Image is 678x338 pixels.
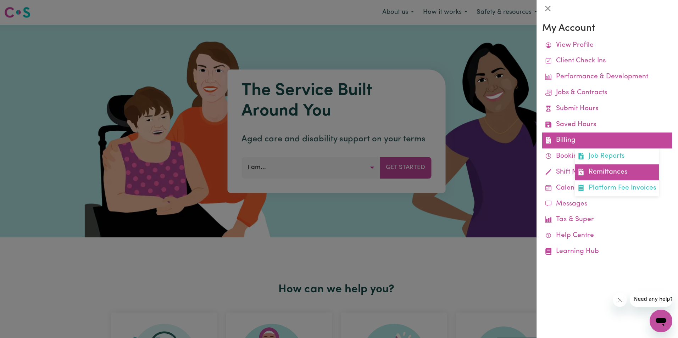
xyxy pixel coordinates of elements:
[4,5,43,11] span: Need any help?
[542,3,554,14] button: Close
[542,23,672,35] h3: My Account
[613,293,627,307] iframe: Close message
[575,164,659,180] a: Remittances
[575,148,659,164] a: Job Reports
[542,164,672,180] a: Shift Notes
[542,85,672,101] a: Jobs & Contracts
[542,212,672,228] a: Tax & Super
[542,69,672,85] a: Performance & Development
[542,117,672,133] a: Saved Hours
[575,180,659,196] a: Platform Fee Invoices
[542,101,672,117] a: Submit Hours
[542,180,672,196] a: Calendar
[650,310,672,332] iframe: Button to launch messaging window
[542,228,672,244] a: Help Centre
[542,133,672,148] a: BillingJob ReportsRemittancesPlatform Fee Invoices
[542,196,672,212] a: Messages
[542,53,672,69] a: Client Check Ins
[630,291,672,307] iframe: Message from company
[542,244,672,260] a: Learning Hub
[542,38,672,53] a: View Profile
[542,148,672,164] a: Bookings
